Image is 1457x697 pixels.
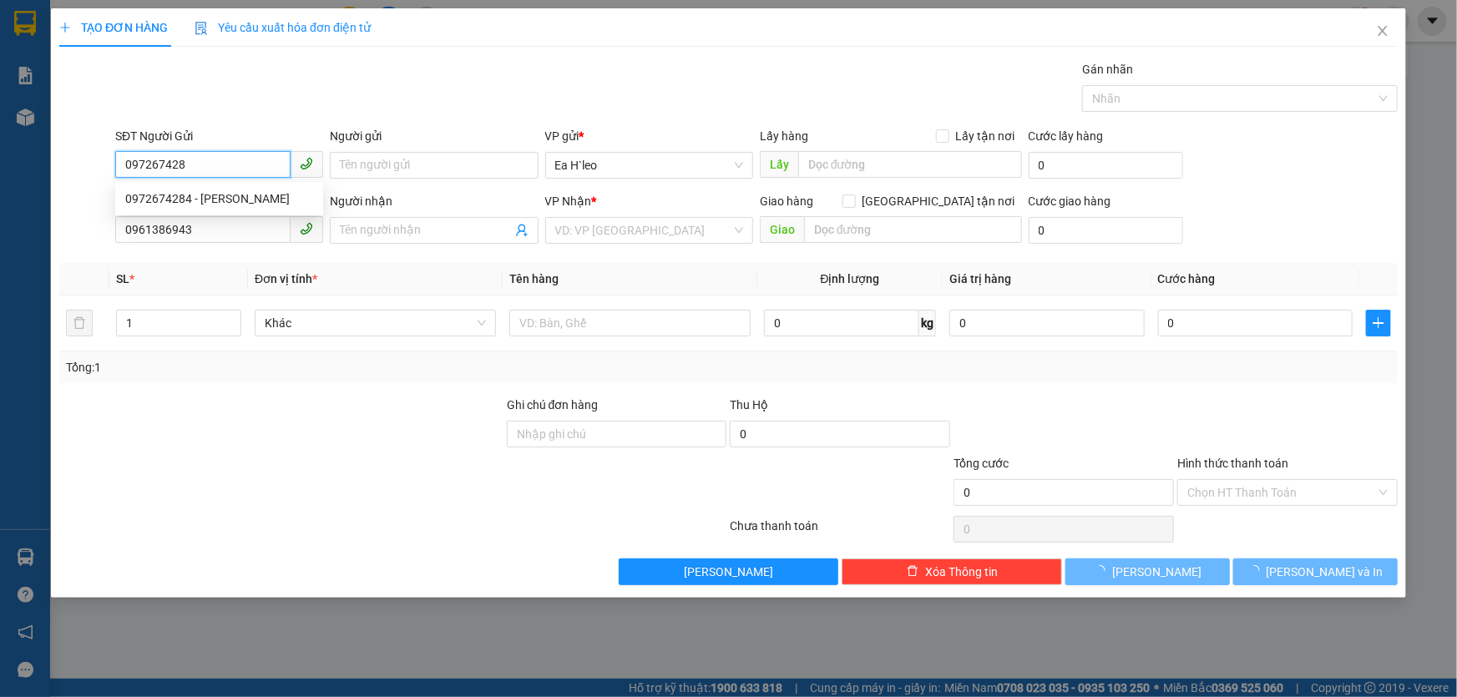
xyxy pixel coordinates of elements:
span: VP Nhận [545,194,592,208]
span: Giá trị hàng [949,272,1011,285]
button: plus [1366,310,1391,336]
div: Người nhận [330,192,538,210]
span: Cước hàng [1158,272,1216,285]
span: Tổng cước [954,457,1009,470]
input: Ghi chú đơn hàng [507,421,727,447]
input: Dọc đường [804,216,1022,243]
span: Giao hàng [760,194,813,208]
div: 0972674284 - bùi văn tồn [115,185,323,212]
label: Ghi chú đơn hàng [507,398,599,412]
span: phone [300,157,313,170]
span: loading [1248,565,1267,577]
span: Ea H`leo [555,153,743,178]
button: delete [66,310,93,336]
label: Hình thức thanh toán [1177,457,1288,470]
button: [PERSON_NAME] [619,558,839,585]
button: deleteXóa Thông tin [842,558,1062,585]
label: Cước giao hàng [1029,194,1111,208]
span: [PERSON_NAME] [1112,563,1202,581]
span: [PERSON_NAME] [684,563,773,581]
input: Dọc đường [798,151,1022,178]
span: Lấy [760,151,798,178]
span: Thu Hộ [730,398,768,412]
input: Cước lấy hàng [1029,152,1183,179]
input: VD: Bàn, Ghế [509,310,751,336]
div: VP gửi [545,127,753,145]
span: [GEOGRAPHIC_DATA] tận nơi [856,192,1022,210]
div: Tổng: 1 [66,358,563,376]
input: Cước giao hàng [1029,217,1183,244]
img: icon [195,22,208,35]
span: Xóa Thông tin [925,563,998,581]
div: 0972674284 - [PERSON_NAME] [125,189,313,208]
div: Người gửi [330,127,538,145]
span: loading [1094,565,1112,577]
div: SĐT Người Gửi [115,127,323,145]
label: Cước lấy hàng [1029,129,1104,143]
span: Lấy tận nơi [949,127,1022,145]
span: Tên hàng [509,272,559,285]
span: delete [907,565,918,578]
span: plus [59,22,71,33]
span: [PERSON_NAME] và In [1267,563,1384,581]
span: Giao [760,216,804,243]
span: phone [300,222,313,235]
span: Định lượng [821,272,880,285]
button: [PERSON_NAME] [1065,558,1230,585]
span: Lấy hàng [760,129,808,143]
span: user-add [515,224,529,237]
button: [PERSON_NAME] và In [1233,558,1398,585]
span: TẠO ĐƠN HÀNG [59,21,168,34]
div: Chưa thanh toán [729,517,953,546]
span: plus [1367,316,1390,330]
input: 0 [949,310,1145,336]
span: Khác [265,311,486,336]
span: Yêu cầu xuất hóa đơn điện tử [195,21,371,34]
button: Close [1359,8,1406,55]
label: Gán nhãn [1082,63,1133,76]
span: close [1376,24,1389,38]
span: kg [919,310,936,336]
span: SL [116,272,129,285]
span: Đơn vị tính [255,272,317,285]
